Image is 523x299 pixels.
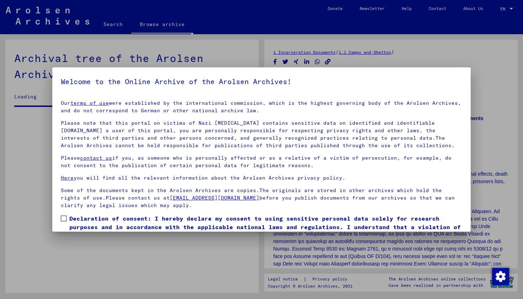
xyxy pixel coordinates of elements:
a: contact us [80,155,112,161]
p: Some of the documents kept in the Arolsen Archives are copies.The originals are stored in other a... [61,187,462,209]
p: you will find all the relevant information about the Arolsen Archives privacy policy. [61,174,462,182]
a: terms of use [70,100,109,106]
h5: Welcome to the Online Archive of the Arolsen Archives! [61,76,462,87]
a: Here [61,175,74,181]
p: Our were established by the international commission, which is the highest governing body of the ... [61,99,462,114]
img: Change consent [492,268,509,285]
p: Please if you, as someone who is personally affected or as a relative of a victim of persecution,... [61,154,462,169]
p: Please note that this portal on victims of Nazi [MEDICAL_DATA] contains sensitive data on identif... [61,119,462,149]
a: [EMAIL_ADDRESS][DOMAIN_NAME] [170,195,259,201]
span: Declaration of consent: I hereby declare my consent to using sensitive personal data solely for r... [69,214,462,240]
